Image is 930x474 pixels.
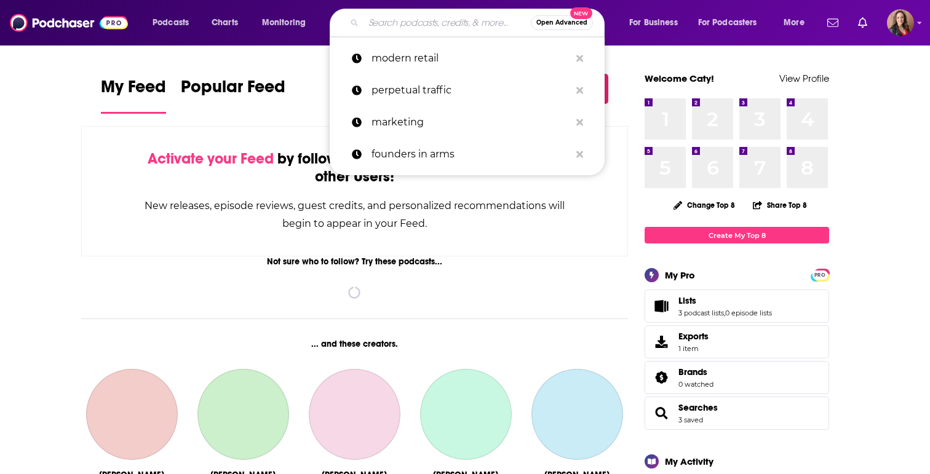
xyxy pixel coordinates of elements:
[645,325,829,358] a: Exports
[330,106,605,138] a: marketing
[181,76,285,105] span: Popular Feed
[813,270,827,279] a: PRO
[531,369,622,460] a: Max Romero
[570,7,592,19] span: New
[678,295,772,306] a: Lists
[678,295,696,306] span: Lists
[887,9,914,36] button: Show profile menu
[341,9,616,37] div: Search podcasts, credits, & more...
[372,42,570,74] p: modern retail
[645,361,829,394] span: Brands
[536,20,587,26] span: Open Advanced
[148,149,274,168] span: Activate your Feed
[678,402,718,413] a: Searches
[752,193,808,217] button: Share Top 8
[813,271,827,280] span: PRO
[86,369,177,460] a: Vincent Moscato
[81,339,628,349] div: ... and these creators.
[779,73,829,84] a: View Profile
[887,9,914,36] span: Logged in as catygray
[212,14,238,31] span: Charts
[678,331,709,342] span: Exports
[101,76,166,114] a: My Feed
[204,13,245,33] a: Charts
[181,76,285,114] a: Popular Feed
[887,9,914,36] img: User Profile
[775,13,820,33] button: open menu
[678,309,724,317] a: 3 podcast lists
[678,366,713,377] a: Brands
[372,138,570,170] p: founders in arms
[144,13,205,33] button: open menu
[330,42,605,74] a: modern retail
[101,76,166,105] span: My Feed
[665,269,695,281] div: My Pro
[853,12,872,33] a: Show notifications dropdown
[645,73,714,84] a: Welcome Caty!
[649,369,674,386] a: Brands
[420,369,511,460] a: Femi Abebefe
[330,74,605,106] a: perpetual traffic
[649,333,674,350] span: Exports
[330,138,605,170] a: founders in arms
[253,13,322,33] button: open menu
[143,197,566,232] div: New releases, episode reviews, guest credits, and personalized recommendations will begin to appe...
[649,405,674,422] a: Searches
[629,14,678,31] span: For Business
[822,12,843,33] a: Show notifications dropdown
[724,309,725,317] span: ,
[645,290,829,323] span: Lists
[645,227,829,243] a: Create My Top 8
[143,150,566,186] div: by following Podcasts, Creators, Lists, and other Users!
[678,344,709,353] span: 1 item
[309,369,400,460] a: Dave Ross
[666,197,742,213] button: Change Top 8
[372,74,570,106] p: perpetual traffic
[725,309,772,317] a: 0 episode lists
[678,380,713,389] a: 0 watched
[531,15,593,30] button: Open AdvancedNew
[10,11,128,34] img: Podchaser - Follow, Share and Rate Podcasts
[153,14,189,31] span: Podcasts
[81,256,628,267] div: Not sure who to follow? Try these podcasts...
[784,14,805,31] span: More
[621,13,693,33] button: open menu
[645,397,829,430] span: Searches
[665,456,713,467] div: My Activity
[678,416,703,424] a: 3 saved
[197,369,288,460] a: Wes Reynolds
[262,14,306,31] span: Monitoring
[649,298,674,315] a: Lists
[372,106,570,138] p: marketing
[678,366,707,377] span: Brands
[698,14,757,31] span: For Podcasters
[364,13,531,33] input: Search podcasts, credits, & more...
[690,13,775,33] button: open menu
